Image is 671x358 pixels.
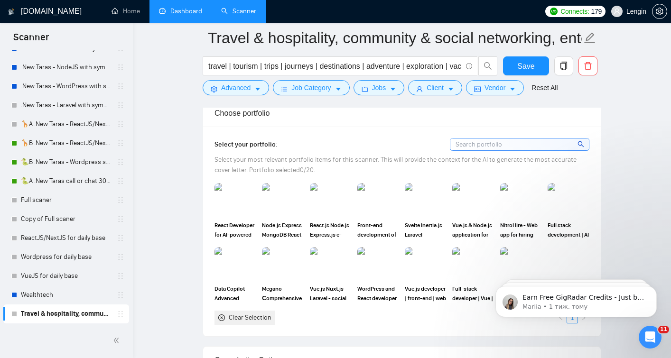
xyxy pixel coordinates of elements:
[117,291,124,299] span: holder
[117,177,124,185] span: holder
[21,304,111,323] a: Travel & hospitality, community & social networking, entertainment, event management
[117,64,124,71] span: holder
[273,80,349,95] button: barsJob Categorycaret-down
[405,284,447,303] span: Vue.js developer | front-end | web developer | full stack developer
[21,153,111,172] a: 🐍B .New Taras - Wordpress short 23/04
[652,8,667,15] a: setting
[21,248,111,266] a: Wordpress for daily base
[262,284,304,303] span: Megano - Сomprehensive cryptocurrency web application
[452,247,494,280] img: portfolio thumbnail image
[584,32,596,44] span: edit
[117,139,124,147] span: holder
[21,210,111,229] a: Copy of Full scaner
[614,8,620,15] span: user
[560,6,589,17] span: Connects:
[639,326,662,349] iframe: Intercom live chat
[591,6,601,17] span: 179
[21,77,111,96] a: .New Taras - WordPress with symbols
[466,80,524,95] button: idcardVendorcaret-down
[214,140,278,148] span: Select your portfolio:
[229,312,271,323] div: Clear Selection
[658,326,669,333] span: 11
[578,139,586,149] span: search
[117,101,124,109] span: holder
[485,83,505,93] span: Vendor
[452,183,494,216] img: portfolio thumbnail image
[211,85,217,92] span: setting
[208,60,462,72] input: Search Freelance Jobs...
[214,247,256,280] img: portfolio thumbnail image
[117,83,124,90] span: holder
[357,220,399,239] span: Front-end development of SaaS product for DevOps
[405,220,447,239] span: Svelte Inertia.js Laravel Developer - Autobiography AI application
[500,247,542,280] img: portfolio thumbnail image
[474,85,481,92] span: idcard
[221,83,251,93] span: Advanced
[652,4,667,19] button: setting
[372,83,386,93] span: Jobs
[310,247,352,280] img: portfolio thumbnail image
[479,62,497,70] span: search
[117,253,124,261] span: holder
[113,336,122,345] span: double-left
[214,156,577,174] span: Select your most relevant portfolio items for this scanner. This will provide the context for the...
[357,247,399,280] img: portfolio thumbnail image
[291,83,331,93] span: Job Category
[203,80,269,95] button: settingAdvancedcaret-down
[548,183,589,216] img: portfolio thumbnail image
[21,229,111,248] a: ReactJS/NextJS for daily base
[578,56,597,75] button: delete
[452,284,494,303] span: Full-stack developer | Vue | Node | Laravel | React Developer
[517,60,534,72] span: Save
[335,85,342,92] span: caret-down
[390,85,396,92] span: caret-down
[548,220,589,239] span: Full stack development | AI assistant chatbot - Vue.js Node.js Laravel
[21,172,111,191] a: 🐍A .New Taras call or chat 30%view 0 reply 23/04
[221,7,256,15] a: searchScanner
[208,26,582,50] input: Scanner name...
[21,96,111,115] a: .New Taras - Laravel with symbols
[554,56,573,75] button: copy
[310,183,352,216] img: portfolio thumbnail image
[21,58,111,77] a: .New Taras - NodeJS with symbols
[408,80,462,95] button: userClientcaret-down
[478,56,497,75] button: search
[427,83,444,93] span: Client
[262,183,304,216] img: portfolio thumbnail image
[8,4,15,19] img: logo
[218,314,225,321] span: close-circle
[21,285,111,304] a: Wealthtech
[503,56,549,75] button: Save
[509,85,516,92] span: caret-down
[21,115,111,134] a: 🦒A .New Taras - ReactJS/NextJS usual 23/04
[354,80,405,95] button: folderJobscaret-down
[416,85,423,92] span: user
[214,284,256,303] span: Data Copilot - Advanced conversational AI assistant
[214,220,256,239] span: React Developer for AI-powered software | full stack developer
[281,85,288,92] span: bars
[21,134,111,153] a: 🦒B .New Taras - ReactJS/NextJS rel exp 23/04
[481,266,671,332] iframe: Intercom notifications повідомлення
[117,234,124,242] span: holder
[310,284,352,303] span: Vue.js Nuxt.js Laravel - social networking platform for musicians
[550,8,558,15] img: upwork-logo.png
[117,310,124,318] span: holder
[579,62,597,70] span: delete
[117,215,124,223] span: holder
[405,247,447,280] img: portfolio thumbnail image
[262,220,304,239] span: Node.js Express MongoDB React Developer for App similar to AirBnb
[117,196,124,204] span: holder
[112,7,140,15] a: homeHome
[262,247,304,280] img: portfolio thumbnail image
[310,220,352,239] span: React.js Node.js Express.js e-commerce | Full Stack React Developer
[452,220,494,239] span: Vue.js & Node.js application for complex data analysis ( D3.js )
[117,158,124,166] span: holder
[6,30,56,50] span: Scanner
[362,85,368,92] span: folder
[357,284,399,303] span: WordPress and React developer for tech blog / Gutenberg Dynamic Blocks
[21,266,111,285] a: VueJS for daily base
